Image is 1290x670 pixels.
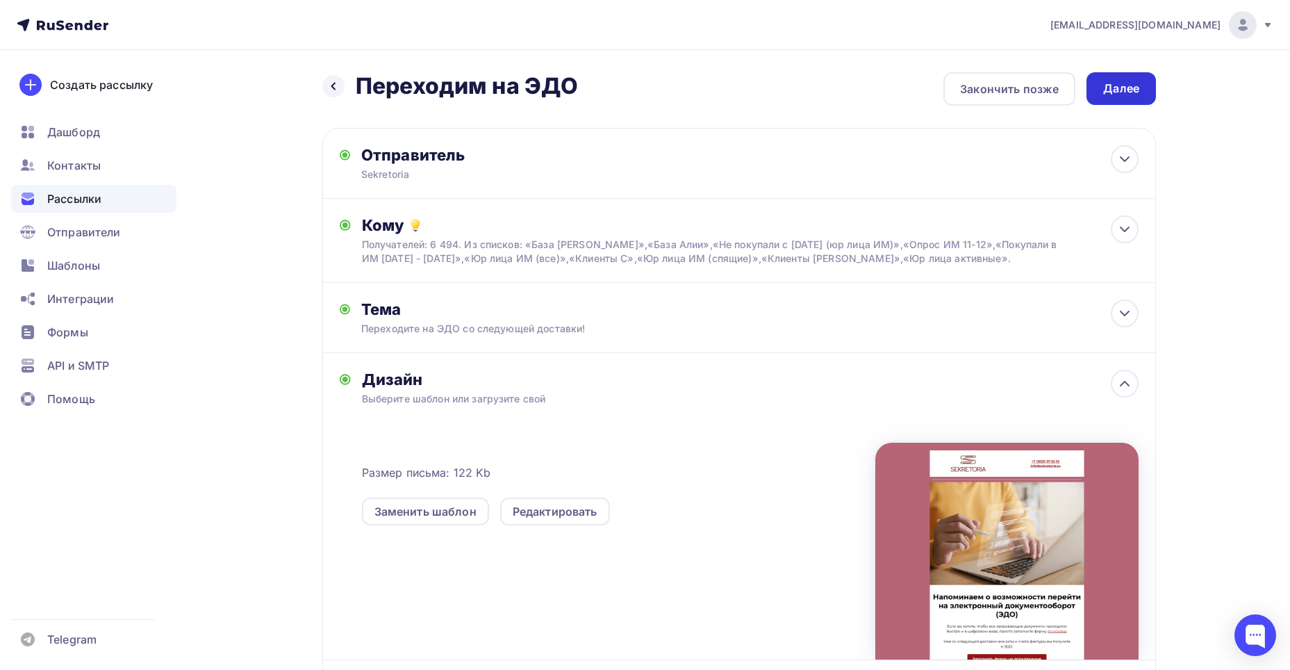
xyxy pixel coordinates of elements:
span: API и SMTP [47,357,109,374]
a: Отправители [11,218,176,246]
span: Помощь [47,391,95,407]
div: Закончить позже [960,81,1059,97]
div: Переходите на ЭДО со следующей доставки! [361,322,609,336]
div: Заменить шаблон [374,503,477,520]
span: Отправители [47,224,121,240]
div: Кому [362,215,1139,235]
a: Шаблоны [11,252,176,279]
span: Telegram [47,631,97,648]
a: Рассылки [11,185,176,213]
span: Дашборд [47,124,100,140]
span: Рассылки [47,190,101,207]
span: Интеграции [47,291,114,307]
a: Формы [11,318,176,346]
div: Создать рассылку [50,76,153,93]
h2: Переходим на ЭДО [356,72,578,100]
span: Формы [47,324,88,341]
a: [EMAIL_ADDRESS][DOMAIN_NAME] [1050,11,1273,39]
div: Sekretoria [361,167,632,181]
div: Дизайн [362,370,1139,389]
div: Редактировать [513,503,597,520]
div: Выберите шаблон или загрузите свой [362,392,1061,406]
span: Шаблоны [47,257,100,274]
span: Контакты [47,157,101,174]
a: Дашборд [11,118,176,146]
span: Размер письма: 122 Kb [362,464,491,481]
a: Контакты [11,152,176,179]
span: [EMAIL_ADDRESS][DOMAIN_NAME] [1050,18,1221,32]
div: Получателей: 6 494. Из списков: «База [PERSON_NAME]»,«База Алии»,«Не покупали с [DATE] (юр лица И... [362,238,1061,265]
div: Далее [1103,81,1139,97]
div: Отправитель [361,145,662,165]
div: Тема [361,300,636,319]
